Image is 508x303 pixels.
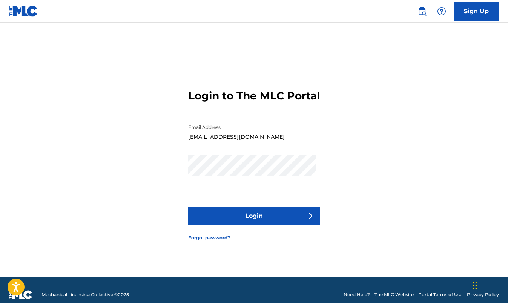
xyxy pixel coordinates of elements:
[473,274,477,297] div: Drag
[344,291,370,298] a: Need Help?
[437,7,446,16] img: help
[418,291,462,298] a: Portal Terms of Use
[374,291,414,298] a: The MLC Website
[417,7,427,16] img: search
[188,89,320,103] h3: Login to The MLC Portal
[414,4,430,19] a: Public Search
[454,2,499,21] a: Sign Up
[305,211,314,220] img: f7272a7cc735f4ea7f67.svg
[434,4,449,19] div: Help
[41,291,129,298] span: Mechanical Licensing Collective © 2025
[9,6,38,17] img: MLC Logo
[9,290,32,299] img: logo
[467,291,499,298] a: Privacy Policy
[470,267,508,303] iframe: Chat Widget
[188,207,320,225] button: Login
[188,234,230,241] a: Forgot password?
